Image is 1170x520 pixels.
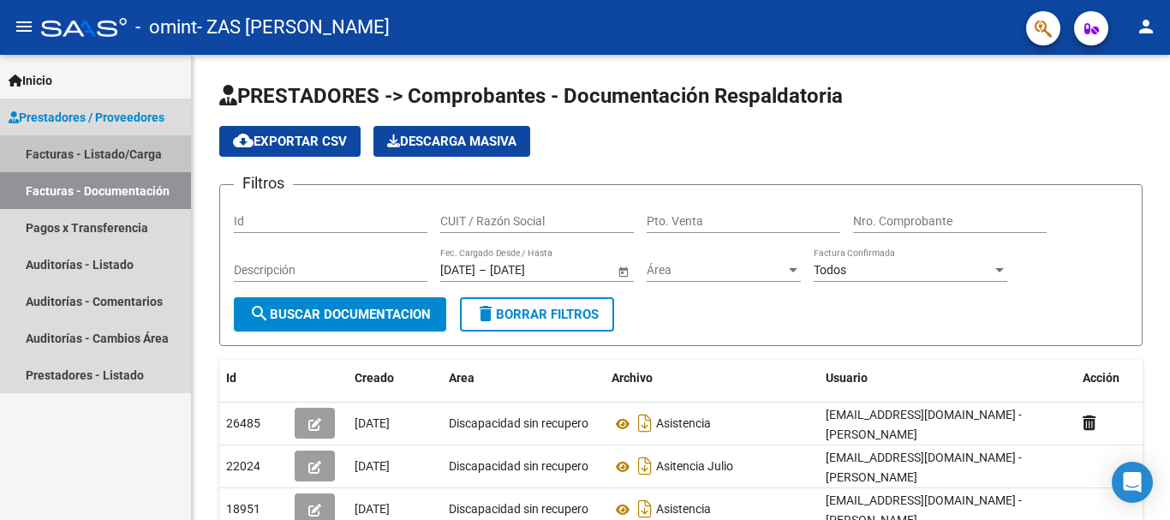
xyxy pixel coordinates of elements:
[656,417,711,431] span: Asistencia
[226,371,236,385] span: Id
[249,307,431,322] span: Buscar Documentacion
[814,263,846,277] span: Todos
[656,460,733,474] span: Asitencia Julio
[233,134,347,149] span: Exportar CSV
[348,360,442,397] datatable-header-cell: Creado
[355,502,390,516] span: [DATE]
[219,360,288,397] datatable-header-cell: Id
[226,459,260,473] span: 22024
[226,502,260,516] span: 18951
[442,360,605,397] datatable-header-cell: Area
[614,262,632,280] button: Open calendar
[819,360,1076,397] datatable-header-cell: Usuario
[826,371,868,385] span: Usuario
[9,71,52,90] span: Inicio
[612,371,653,385] span: Archivo
[373,126,530,157] app-download-masive: Descarga masiva de comprobantes (adjuntos)
[249,303,270,324] mat-icon: search
[634,409,656,437] i: Descargar documento
[605,360,819,397] datatable-header-cell: Archivo
[479,263,487,278] span: –
[634,452,656,480] i: Descargar documento
[387,134,516,149] span: Descarga Masiva
[449,416,588,430] span: Discapacidad sin recupero
[355,416,390,430] span: [DATE]
[135,9,197,46] span: - omint
[234,171,293,195] h3: Filtros
[1076,360,1161,397] datatable-header-cell: Acción
[449,459,588,473] span: Discapacidad sin recupero
[14,16,34,37] mat-icon: menu
[475,303,496,324] mat-icon: delete
[233,130,254,151] mat-icon: cloud_download
[826,451,1022,484] span: [EMAIL_ADDRESS][DOMAIN_NAME] - [PERSON_NAME]
[656,503,711,517] span: Asistencia
[490,263,574,278] input: Fecha fin
[440,263,475,278] input: Fecha inicio
[1083,371,1119,385] span: Acción
[219,84,843,108] span: PRESTADORES -> Comprobantes - Documentación Respaldatoria
[1136,16,1156,37] mat-icon: person
[647,263,785,278] span: Área
[449,371,475,385] span: Area
[355,459,390,473] span: [DATE]
[9,108,164,127] span: Prestadores / Proveedores
[234,297,446,332] button: Buscar Documentacion
[355,371,394,385] span: Creado
[219,126,361,157] button: Exportar CSV
[373,126,530,157] button: Descarga Masiva
[197,9,390,46] span: - ZAS [PERSON_NAME]
[449,502,588,516] span: Discapacidad sin recupero
[826,408,1022,441] span: [EMAIL_ADDRESS][DOMAIN_NAME] - [PERSON_NAME]
[460,297,614,332] button: Borrar Filtros
[1112,462,1153,503] div: Open Intercom Messenger
[226,416,260,430] span: 26485
[475,307,599,322] span: Borrar Filtros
